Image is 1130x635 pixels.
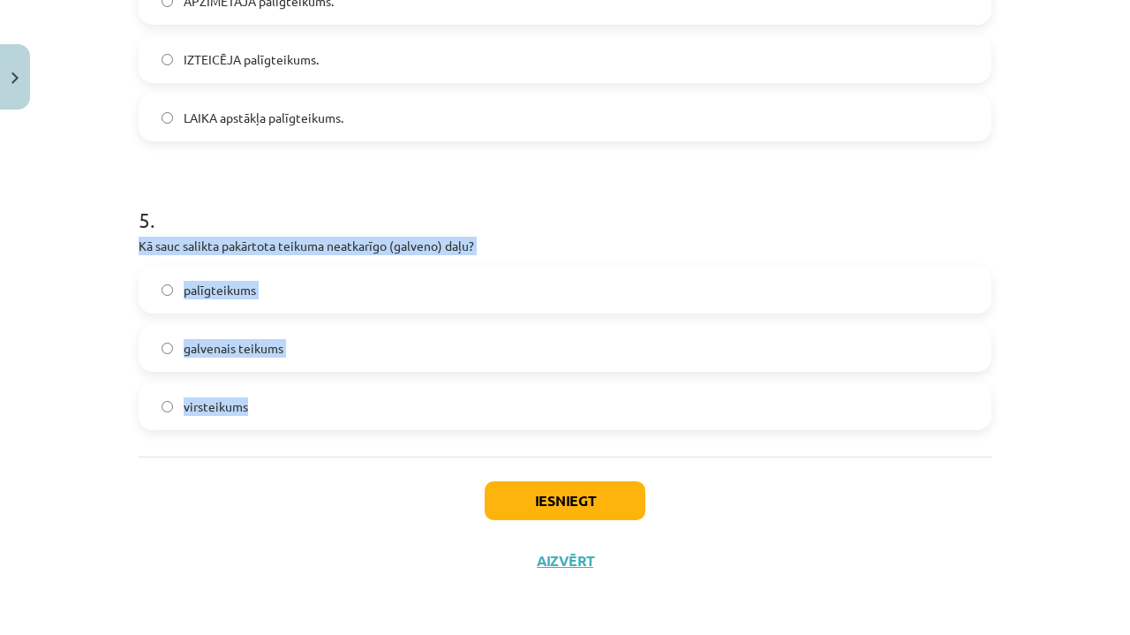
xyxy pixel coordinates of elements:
[162,112,173,124] input: LAIKA apstākļa palīgteikums.
[11,72,19,84] img: icon-close-lesson-0947bae3869378f0d4975bcd49f059093ad1ed9edebbc8119c70593378902aed.svg
[184,50,319,69] span: IZTEICĒJA palīgteikums.
[139,237,991,255] p: Kā sauc salikta pakārtota teikuma neatkarīgo (galveno) daļu?
[162,54,173,65] input: IZTEICĒJA palīgteikums.
[184,109,343,127] span: LAIKA apstākļa palīgteikums.
[162,401,173,412] input: virsteikums
[162,284,173,296] input: palīgteikums
[184,281,256,299] span: palīgteikums
[184,397,248,416] span: virsteikums
[531,552,599,570] button: Aizvērt
[162,343,173,354] input: galvenais teikums
[139,177,991,231] h1: 5 .
[485,481,645,520] button: Iesniegt
[184,339,283,358] span: galvenais teikums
